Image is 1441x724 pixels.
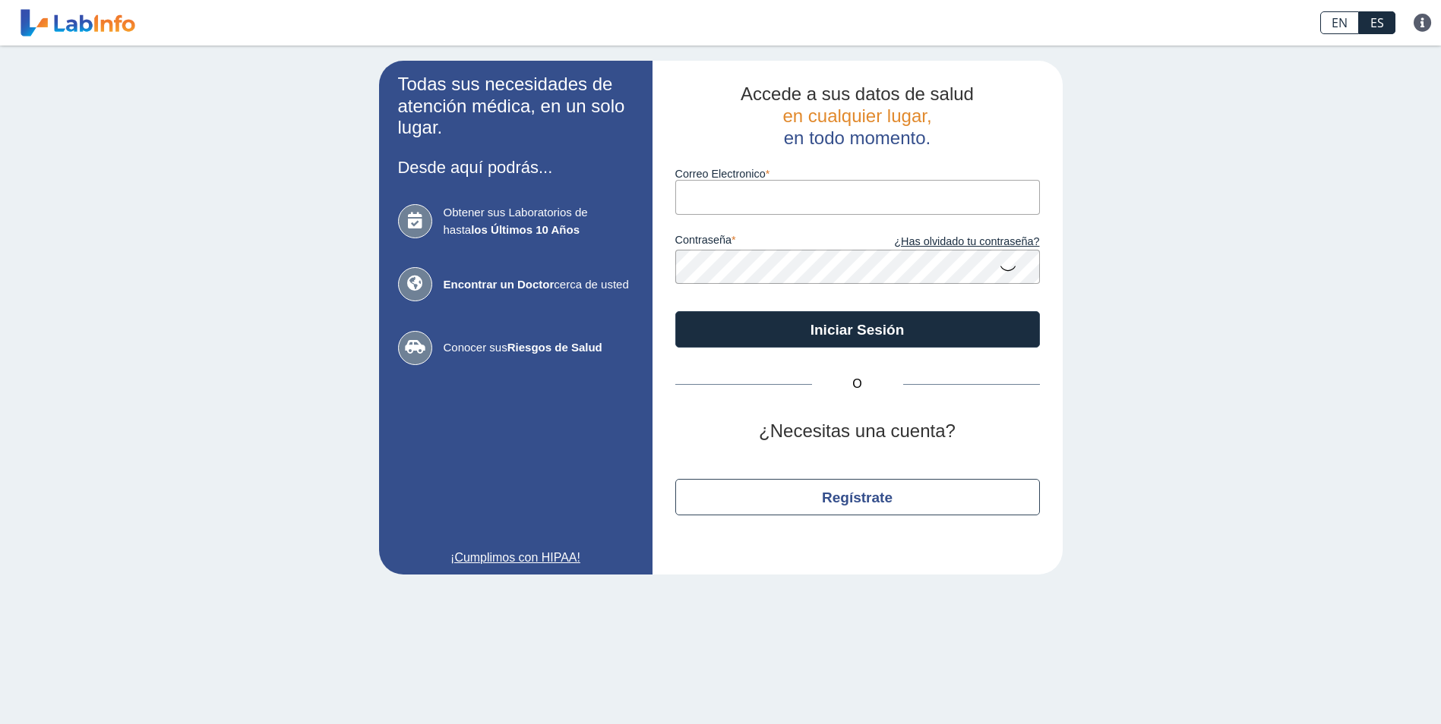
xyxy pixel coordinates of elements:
[675,311,1040,348] button: Iniciar Sesión
[444,339,634,357] span: Conocer sus
[471,223,580,236] b: los Últimos 10 Años
[784,127,931,148] span: en todo momento.
[398,549,634,567] a: ¡Cumplimos con HIPAA!
[444,278,555,291] b: Encontrar un Doctor
[675,479,1040,515] button: Regístrate
[858,234,1040,250] a: ¿Has olvidado tu contraseña?
[1359,11,1395,34] a: ES
[444,276,634,294] span: cerca de usted
[675,234,858,250] label: contraseña
[507,341,602,354] b: Riesgos de Salud
[398,74,634,139] h2: Todas sus necesidades de atención médica, en un solo lugar.
[741,83,974,104] span: Accede a sus datos de salud
[1320,11,1359,34] a: EN
[444,204,634,238] span: Obtener sus Laboratorios de hasta
[812,375,903,393] span: O
[398,158,634,177] h3: Desde aquí podrás...
[675,420,1040,442] h2: ¿Necesitas una cuenta?
[782,105,931,126] span: en cualquier lugar,
[675,168,1040,180] label: Correo Electronico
